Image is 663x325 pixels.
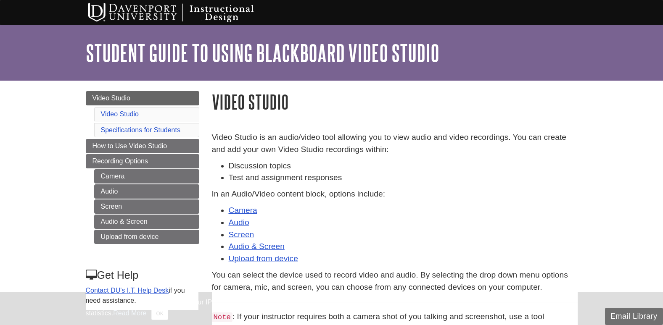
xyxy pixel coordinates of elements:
[82,2,283,23] img: Davenport University Instructional Design
[229,206,257,215] a: Camera
[94,184,199,199] a: Audio
[229,172,578,184] li: Test and assignment responses
[92,142,167,149] span: How to Use Video Studio
[94,230,199,244] a: Upload from device
[92,94,130,102] span: Video Studio
[229,242,285,251] a: Audio & Screen
[101,126,180,134] a: Specifications for Students
[94,215,199,229] a: Audio & Screen
[229,160,578,172] li: Discussion topics
[86,139,199,153] a: How to Use Video Studio
[86,154,199,168] a: Recording Options
[86,40,439,66] a: Student Guide to Using Blackboard Video Studio
[229,254,298,263] a: Upload from device
[229,230,254,239] a: Screen
[212,131,578,156] p: Video Studio is an audio/video tool allowing you to view audio and video recordings. You can crea...
[212,312,232,322] code: Note
[94,169,199,183] a: Camera
[212,269,578,294] p: You can select the device used to record video and audio. By selecting the drop down menu options...
[229,218,249,227] a: Audio
[92,157,148,165] span: Recording Options
[86,269,198,281] h3: Get Help
[86,287,169,294] a: Contact DU's I.T. Help Desk
[212,91,578,113] h1: Video Studio
[212,188,578,200] p: In an Audio/Video content block, options include:
[86,286,198,306] p: if you need assistance.
[605,308,663,325] button: Email Library
[94,199,199,214] a: Screen
[86,91,199,105] a: Video Studio
[101,110,139,118] a: Video Studio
